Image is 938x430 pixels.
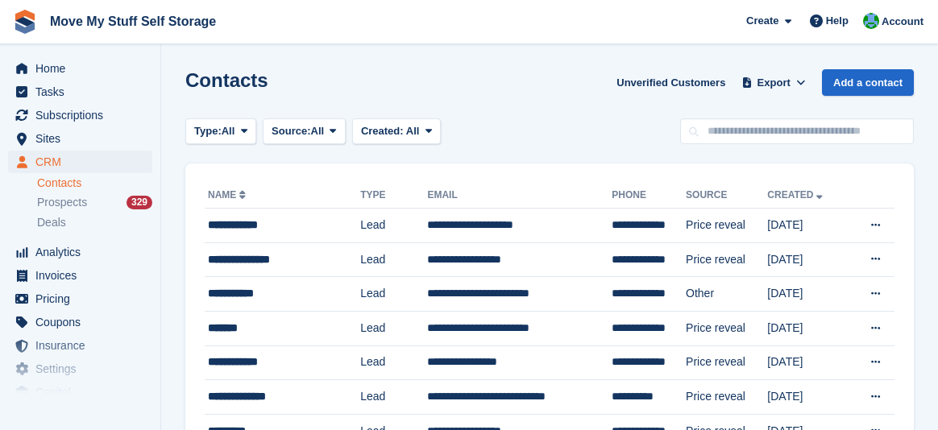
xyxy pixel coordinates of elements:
span: Prospects [37,195,87,210]
td: Price reveal [686,380,767,415]
span: All [311,123,325,139]
button: Export [738,69,809,96]
span: Subscriptions [35,104,132,126]
td: [DATE] [767,345,848,380]
a: Prospects 329 [37,194,152,211]
span: Insurance [35,334,132,357]
span: Created: [361,125,404,137]
span: Deals [37,215,66,230]
span: Invoices [35,264,132,287]
a: Move My Stuff Self Storage [44,8,222,35]
th: Type [360,183,427,209]
th: Phone [612,183,686,209]
td: Lead [360,380,427,415]
td: Other [686,277,767,312]
a: menu [8,127,152,150]
span: Pricing [35,287,132,310]
span: CRM [35,151,132,173]
a: menu [8,358,152,380]
a: menu [8,287,152,310]
td: Lead [360,242,427,277]
span: Settings [35,358,132,380]
th: Email [427,183,612,209]
td: [DATE] [767,242,848,277]
span: Account [882,14,923,30]
span: Capital [35,381,132,403]
a: menu [8,81,152,103]
a: Created [767,189,826,201]
a: menu [8,381,152,403]
img: Dan [863,13,879,29]
a: Add a contact [822,69,914,96]
td: Lead [360,277,427,312]
span: Analytics [35,241,132,263]
span: Sites [35,127,132,150]
a: menu [8,151,152,173]
a: menu [8,241,152,263]
div: 329 [127,196,152,209]
a: menu [8,104,152,126]
td: Lead [360,209,427,243]
span: Export [757,75,791,91]
button: Created: All [352,118,441,145]
span: Tasks [35,81,132,103]
a: Unverified Customers [610,69,732,96]
td: Lead [360,311,427,345]
td: [DATE] [767,209,848,243]
a: Name [208,189,249,201]
td: [DATE] [767,277,848,312]
span: All [222,123,235,139]
a: menu [8,334,152,357]
span: Home [35,57,132,80]
button: Source: All [263,118,346,145]
a: menu [8,264,152,287]
td: [DATE] [767,380,848,415]
td: Price reveal [686,345,767,380]
span: Source: [272,123,310,139]
span: Help [826,13,849,29]
a: Deals [37,214,152,231]
a: Contacts [37,176,152,191]
a: menu [8,311,152,333]
span: Type: [194,123,222,139]
td: [DATE] [767,311,848,345]
h1: Contacts [185,69,268,91]
th: Source [686,183,767,209]
a: menu [8,57,152,80]
td: Price reveal [686,242,767,277]
td: Price reveal [686,209,767,243]
span: All [406,125,420,137]
td: Price reveal [686,311,767,345]
td: Lead [360,345,427,380]
span: Coupons [35,311,132,333]
img: stora-icon-8386f47178a22dfd0bd8f6a31ec36ba5ce8667c1dd55bd0f319d3a0aa187defe.svg [13,10,37,34]
button: Type: All [185,118,256,145]
span: Create [746,13,778,29]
